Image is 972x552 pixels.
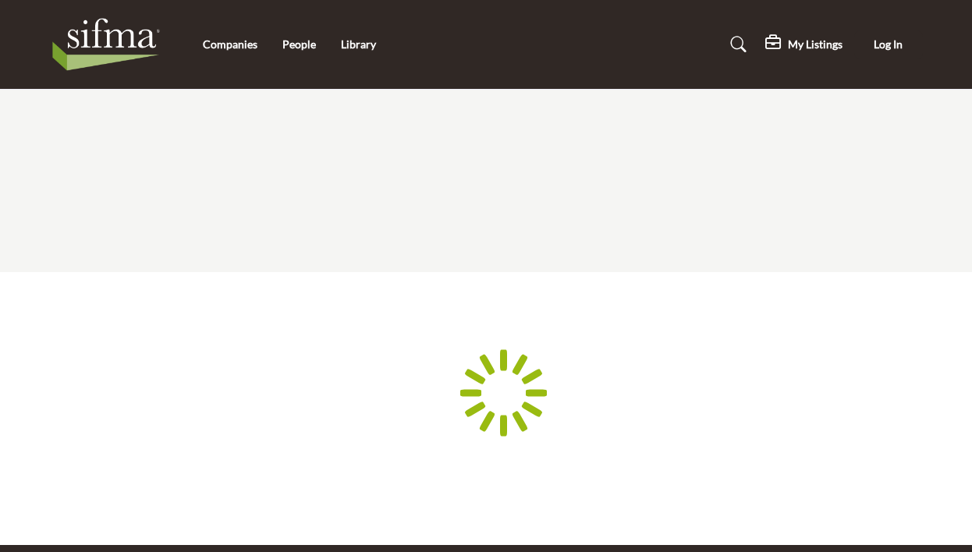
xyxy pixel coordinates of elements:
a: Companies [203,37,257,51]
button: Log In [854,30,923,59]
a: People [282,37,316,51]
div: My Listings [765,35,843,54]
a: Library [341,37,376,51]
span: Log In [874,37,903,51]
a: Search [715,32,757,57]
img: Site Logo [50,13,171,76]
h5: My Listings [788,37,843,51]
